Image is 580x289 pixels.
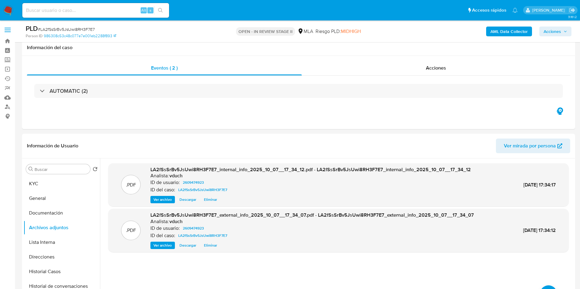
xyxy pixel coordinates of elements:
p: Analista: [150,219,169,225]
button: Acciones [539,27,571,36]
span: LA2fSsSrBv5JsUwi8RH3F7E7_internal_info_2025_10_07__17_34_12.pdf - LA2fSsSrBv5JsUwi8RH3F7E7_intern... [150,166,471,173]
span: LA2fSsSrBv5JsUwi8RH3F7E7_external_info_2025_10_07__17_34_07.pdf - LA2fSsSrBv5JsUwi8RH3F7E7_extern... [150,211,474,219]
span: Acciones [544,27,561,36]
h1: Información del caso [27,45,570,51]
b: AML Data Collector [490,27,528,36]
span: Alt [141,7,146,13]
button: Volver al orden por defecto [93,167,98,173]
p: .PDF [126,227,136,234]
button: AML Data Collector [486,27,532,36]
a: LA2fSsSrBv5JsUwi8RH3F7E7 [176,186,230,193]
button: Descargar [176,196,199,203]
span: Ver mirada por persona [504,139,556,153]
span: MIDHIGH [341,28,361,35]
p: ID de usuario: [150,225,180,231]
p: valeria.duch@mercadolibre.com [532,7,567,13]
p: ID del caso: [150,187,175,193]
span: 2609474923 [183,225,204,232]
span: Ver archivo [153,242,172,248]
span: Acciones [426,64,446,71]
div: MLA [297,28,313,35]
b: PLD [26,23,38,33]
button: Lista Interna [24,235,100,250]
span: LA2fSsSrBv5JsUwi8RH3F7E7 [178,232,227,239]
a: 986308c53c48c077e7e001eb2288f893 [44,33,116,39]
a: Notificaciones [512,8,518,13]
button: Historial Casos [24,264,100,279]
button: Ver mirada por persona [496,139,570,153]
button: Eliminar [201,242,220,249]
p: ID de usuario: [150,179,180,186]
span: # LA2fSsSrBv5JsUwi8RH3F7E7 [38,26,95,32]
span: Eliminar [204,242,217,248]
button: Ver archivo [150,242,175,249]
p: ID del caso: [150,233,175,239]
span: Ver archivo [153,197,172,203]
button: search-icon [154,6,167,15]
button: KYC [24,176,100,191]
span: Descargar [179,197,196,203]
span: s [150,7,151,13]
input: Buscar [35,167,88,172]
span: Eliminar [204,197,217,203]
a: LA2fSsSrBv5JsUwi8RH3F7E7 [176,232,230,239]
span: Accesos rápidos [472,7,506,13]
span: Eventos ( 2 ) [151,64,178,71]
button: Documentación [24,206,100,220]
button: Archivos adjuntos [24,220,100,235]
button: Ver archivo [150,196,175,203]
button: Eliminar [201,196,220,203]
span: [DATE] 17:34:12 [523,227,556,234]
button: General [24,191,100,206]
b: Person ID [26,33,42,39]
h6: vduch [169,219,183,225]
a: 2609474923 [180,179,206,186]
div: AUTOMATIC (2) [34,84,563,98]
button: Direcciones [24,250,100,264]
a: 2609474923 [180,225,206,232]
p: OPEN - IN REVIEW STAGE II [236,27,295,36]
span: LA2fSsSrBv5JsUwi8RH3F7E7 [178,186,227,193]
span: [DATE] 17:34:17 [523,181,556,188]
p: Analista: [150,173,169,179]
p: .PDF [126,182,136,188]
a: Salir [569,7,575,13]
input: Buscar usuario o caso... [22,6,169,14]
span: 2609474923 [183,179,204,186]
h3: AUTOMATIC (2) [50,88,88,94]
h6: vduch [169,173,183,179]
button: Descargar [176,242,199,249]
button: Buscar [28,167,33,172]
span: Descargar [179,242,196,248]
span: Riesgo PLD: [316,28,361,35]
h1: Información de Usuario [27,143,78,149]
